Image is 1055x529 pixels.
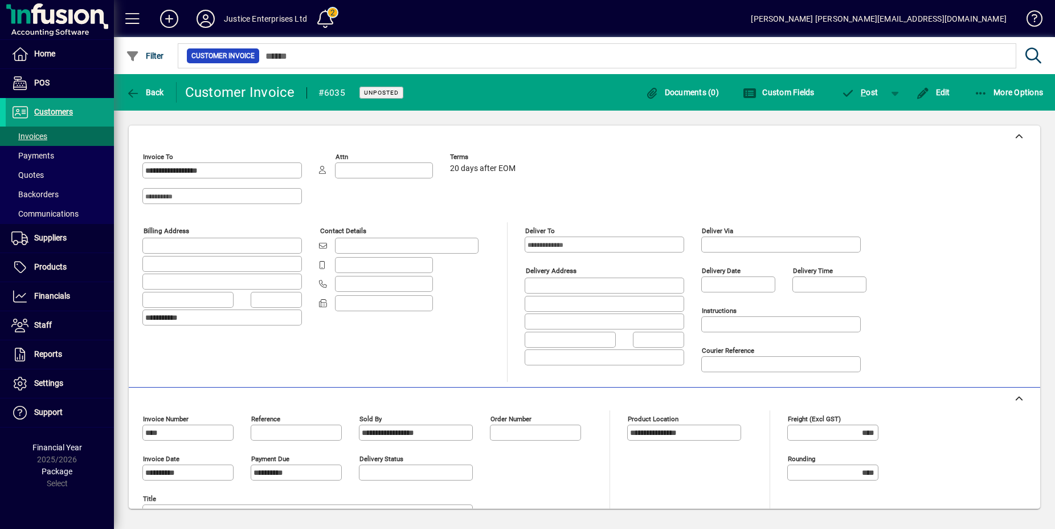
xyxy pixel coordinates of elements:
[6,69,114,97] a: POS
[971,82,1046,103] button: More Options
[34,408,63,417] span: Support
[34,379,63,388] span: Settings
[143,153,173,161] mat-label: Invoice To
[916,88,950,97] span: Edit
[42,467,72,476] span: Package
[6,282,114,311] a: Financials
[151,9,187,29] button: Add
[11,190,59,199] span: Backorders
[11,132,47,141] span: Invoices
[224,10,307,28] div: Justice Enterprises Ltd
[6,127,114,146] a: Invoices
[359,415,382,423] mat-label: Sold by
[702,227,733,235] mat-label: Deliver via
[751,10,1007,28] div: [PERSON_NAME] [PERSON_NAME][EMAIL_ADDRESS][DOMAIN_NAME]
[191,50,255,62] span: Customer Invoice
[364,89,399,96] span: Unposted
[32,443,82,452] span: Financial Year
[34,233,67,242] span: Suppliers
[34,78,50,87] span: POS
[34,349,62,359] span: Reports
[974,88,1044,97] span: More Options
[743,88,815,97] span: Custom Fields
[114,82,177,103] app-page-header-button: Back
[913,82,953,103] button: Edit
[11,151,54,160] span: Payments
[11,209,79,218] span: Communications
[6,340,114,369] a: Reports
[318,84,345,102] div: #6035
[490,415,531,423] mat-label: Order number
[525,227,555,235] mat-label: Deliver To
[143,495,156,503] mat-label: Title
[6,146,114,165] a: Payments
[123,46,167,66] button: Filter
[628,415,678,423] mat-label: Product location
[6,369,114,398] a: Settings
[6,224,114,253] a: Suppliers
[841,88,878,97] span: ost
[143,415,189,423] mat-label: Invoice number
[6,311,114,340] a: Staff
[359,455,403,463] mat-label: Delivery status
[788,415,841,423] mat-label: Freight (excl GST)
[702,267,741,275] mat-label: Delivery date
[34,107,73,116] span: Customers
[34,291,70,300] span: Financials
[642,82,722,103] button: Documents (0)
[788,455,815,463] mat-label: Rounding
[126,88,164,97] span: Back
[6,253,114,282] a: Products
[126,51,164,60] span: Filter
[11,170,44,180] span: Quotes
[450,153,518,161] span: Terms
[702,347,754,355] mat-label: Courier Reference
[6,40,114,68] a: Home
[143,455,179,463] mat-label: Invoice date
[34,49,55,58] span: Home
[185,83,295,101] div: Customer Invoice
[740,82,817,103] button: Custom Fields
[123,82,167,103] button: Back
[645,88,719,97] span: Documents (0)
[702,307,737,315] mat-label: Instructions
[450,164,516,173] span: 20 days after EOM
[793,267,833,275] mat-label: Delivery time
[251,455,289,463] mat-label: Payment due
[836,82,884,103] button: Post
[6,398,114,427] a: Support
[34,262,67,271] span: Products
[34,320,52,329] span: Staff
[336,153,348,161] mat-label: Attn
[6,185,114,204] a: Backorders
[861,88,866,97] span: P
[187,9,224,29] button: Profile
[251,415,280,423] mat-label: Reference
[1018,2,1041,39] a: Knowledge Base
[6,165,114,185] a: Quotes
[6,204,114,223] a: Communications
